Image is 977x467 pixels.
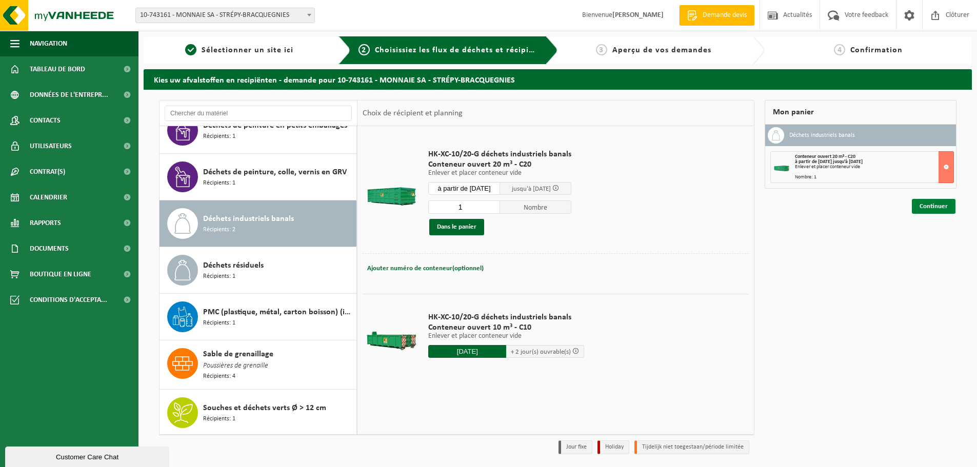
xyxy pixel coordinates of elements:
[203,178,235,188] span: Récipients: 1
[428,170,571,177] p: Enlever et placer conteneur vide
[203,225,235,235] span: Récipients: 2
[30,236,69,261] span: Documents
[375,46,546,54] span: Choisissiez les flux de déchets et récipients
[679,5,754,26] a: Demande devis
[357,100,468,126] div: Choix de récipient et planning
[203,213,294,225] span: Déchets industriels banals
[597,440,629,454] li: Holiday
[203,272,235,281] span: Récipients: 1
[203,414,235,424] span: Récipients: 1
[912,199,955,214] a: Continuer
[559,440,592,454] li: Jour fixe
[203,360,268,372] span: Poussières de grenaille
[367,265,484,272] span: Ajouter numéro de conteneur(optionnel)
[159,200,357,247] button: Déchets industriels banals Récipients: 2
[596,44,607,55] span: 3
[30,82,108,108] span: Données de l'entrepr...
[634,440,749,454] li: Tijdelijk niet toegestaan/période limitée
[795,159,863,165] strong: à partir de [DATE] jusqu'à [DATE]
[500,200,572,214] span: Nombre
[165,106,352,121] input: Chercher du matériel
[512,186,551,192] span: jusqu'à [DATE]
[203,166,347,178] span: Déchets de peinture, colle, vernis en GRV
[789,127,855,144] h3: Déchets industriels banals
[203,259,264,272] span: Déchets résiduels
[30,287,107,313] span: Conditions d'accepta...
[159,390,357,436] button: Souches et déchets verts Ø > 12 cm Récipients: 1
[428,149,571,159] span: HK-XC-10/20-G déchets industriels banals
[612,46,711,54] span: Aperçu de vos demandes
[159,247,357,294] button: Déchets résiduels Récipients: 1
[30,31,67,56] span: Navigation
[203,306,354,318] span: PMC (plastique, métal, carton boisson) (industriel)
[795,175,953,180] div: Nombre: 1
[612,11,664,19] strong: [PERSON_NAME]
[765,100,956,125] div: Mon panier
[159,294,357,340] button: PMC (plastique, métal, carton boisson) (industriel) Récipients: 1
[159,340,357,390] button: Sable de grenaillage Poussières de grenaille Récipients: 4
[795,165,953,170] div: Enlever et placer conteneur vide
[428,333,584,340] p: Enlever et placer conteneur vide
[135,8,315,23] span: 10-743161 - MONNAIE SA - STRÉPY-BRACQUEGNIES
[149,44,330,56] a: 1Sélectionner un site ici
[159,107,357,154] button: Déchets de peinture en petits emballages Récipients: 1
[30,185,67,210] span: Calendrier
[136,8,314,23] span: 10-743161 - MONNAIE SA - STRÉPY-BRACQUEGNIES
[203,372,235,381] span: Récipients: 4
[700,10,749,21] span: Demande devis
[202,46,293,54] span: Sélectionner un site ici
[203,402,326,414] span: Souches et déchets verts Ø > 12 cm
[358,44,370,55] span: 2
[428,159,571,170] span: Conteneur ouvert 20 m³ - C20
[203,348,273,360] span: Sable de grenaillage
[203,318,235,328] span: Récipients: 1
[5,444,171,467] iframe: chat widget
[30,210,61,236] span: Rapports
[30,56,85,82] span: Tableau de bord
[850,46,903,54] span: Confirmation
[159,154,357,200] button: Déchets de peinture, colle, vernis en GRV Récipients: 1
[30,133,72,159] span: Utilisateurs
[144,69,972,89] h2: Kies uw afvalstoffen en recipiënten - demande pour 10-743161 - MONNAIE SA - STRÉPY-BRACQUEGNIES
[795,154,855,159] span: Conteneur ouvert 20 m³ - C20
[30,108,61,133] span: Contacts
[366,261,485,276] button: Ajouter numéro de conteneur(optionnel)
[834,44,845,55] span: 4
[30,159,65,185] span: Contrat(s)
[429,219,484,235] button: Dans le panier
[428,322,584,333] span: Conteneur ouvert 10 m³ - C10
[428,345,506,358] input: Sélectionnez date
[30,261,91,287] span: Boutique en ligne
[511,349,571,355] span: + 2 jour(s) ouvrable(s)
[203,132,235,141] span: Récipients: 1
[185,44,196,55] span: 1
[428,182,500,195] input: Sélectionnez date
[428,312,584,322] span: HK-XC-10/20-G déchets industriels banals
